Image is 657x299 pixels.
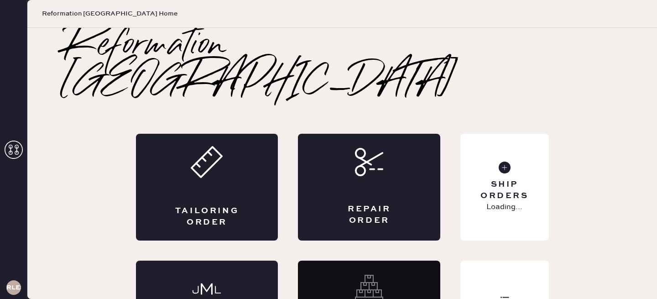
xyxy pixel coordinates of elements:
div: Tailoring Order [172,205,242,228]
p: Loading... [486,202,522,213]
h2: Reformation [GEOGRAPHIC_DATA] [64,28,620,101]
h3: RLESA [6,284,21,291]
div: Repair Order [334,204,404,226]
div: Ship Orders [468,179,541,202]
span: Reformation [GEOGRAPHIC_DATA] Home [42,9,177,18]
